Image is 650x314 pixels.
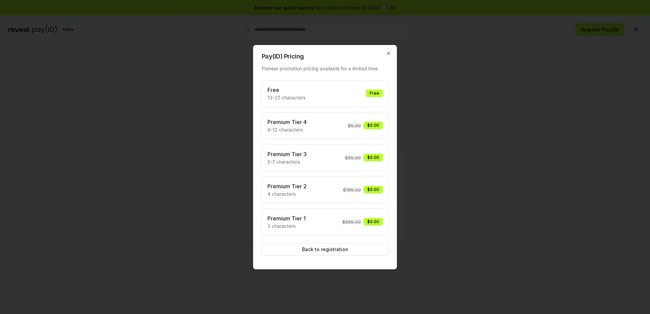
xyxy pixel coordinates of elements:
[267,182,307,190] h3: Premium Tier 2
[343,186,361,193] span: $ 155.00
[364,154,383,161] div: $0.00
[262,243,389,256] button: Back to registration
[267,214,306,222] h3: Premium Tier 1
[348,122,361,129] span: $ 5.00
[267,222,306,230] p: 3 characters
[364,122,383,129] div: $0.00
[267,150,307,158] h3: Premium Tier 3
[364,186,383,193] div: $0.00
[267,94,305,101] p: 13-25 characters
[366,90,383,97] div: Free
[262,65,389,72] div: Pioneer promotion pricing available for a limited time
[345,154,361,161] span: $ 55.00
[364,218,383,225] div: $0.00
[262,53,389,59] h2: Pay(ID) Pricing
[267,190,307,197] p: 4 characters
[342,218,361,225] span: $ 555.00
[267,126,307,133] p: 8-12 characters
[267,158,307,165] p: 5-7 characters
[267,118,307,126] h3: Premium Tier 4
[267,86,305,94] h3: Free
